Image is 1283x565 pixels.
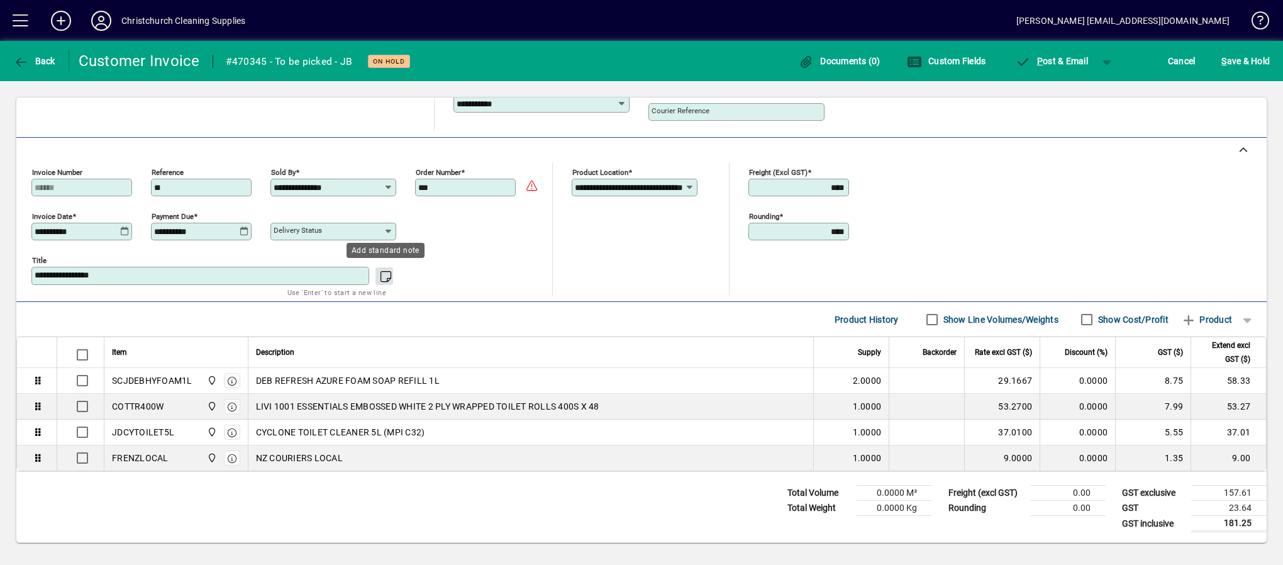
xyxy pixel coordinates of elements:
div: 9.0000 [972,452,1032,464]
mat-label: Rounding [749,212,779,221]
button: Cancel [1165,50,1199,72]
td: 8.75 [1115,368,1191,394]
span: Description [256,345,294,359]
span: Discount (%) [1065,345,1108,359]
span: Back [13,56,55,66]
mat-label: Title [32,256,47,265]
td: Rounding [942,501,1030,516]
button: Product History [830,308,904,331]
button: Save & Hold [1218,50,1273,72]
td: 1.35 [1115,445,1191,471]
div: FRENZLOCAL [112,452,169,464]
td: GST [1116,501,1191,516]
mat-label: Delivery status [274,226,322,235]
td: 0.0000 [1040,445,1115,471]
span: Christchurch Cleaning Supplies Ltd [204,374,218,388]
div: Christchurch Cleaning Supplies [121,11,245,31]
div: 53.2700 [972,400,1032,413]
mat-label: Freight (excl GST) [749,168,808,177]
span: Rate excl GST ($) [975,345,1032,359]
span: NZ COURIERS LOCAL [256,452,343,464]
td: 0.0000 [1040,394,1115,420]
div: [PERSON_NAME] [EMAIL_ADDRESS][DOMAIN_NAME] [1016,11,1230,31]
div: 29.1667 [972,374,1032,387]
td: Freight (excl GST) [942,486,1030,501]
td: 0.00 [1030,501,1106,516]
div: SCJDEBHYFOAM1L [112,374,192,387]
span: CYCLONE TOILET CLEANER 5L (MPI C32) [256,426,425,439]
span: Extend excl GST ($) [1199,338,1250,366]
mat-label: Courier Reference [652,106,709,115]
td: 7.99 [1115,394,1191,420]
button: Product [1175,308,1238,331]
td: 0.0000 [1040,368,1115,394]
td: 58.33 [1191,368,1266,394]
label: Show Line Volumes/Weights [941,313,1058,326]
td: Total Volume [781,486,857,501]
a: Knowledge Base [1242,3,1267,43]
span: Christchurch Cleaning Supplies Ltd [204,451,218,465]
span: LIVI 1001 ESSENTIALS EMBOSSED WHITE 2 PLY WRAPPED TOILET ROLLS 400S X 48 [256,400,599,413]
span: ost & Email [1015,56,1088,66]
mat-label: Reference [152,168,184,177]
span: Backorder [923,345,957,359]
span: S [1221,56,1226,66]
span: Christchurch Cleaning Supplies Ltd [204,425,218,439]
td: 0.0000 M³ [857,486,932,501]
div: 37.0100 [972,426,1032,439]
span: Item [112,345,127,359]
span: ave & Hold [1221,51,1270,71]
span: 2.0000 [853,374,882,387]
span: Custom Fields [907,56,986,66]
mat-hint: Use 'Enter' to start a new line [287,285,386,299]
div: Customer Invoice [79,51,200,71]
mat-label: Sold by [271,168,296,177]
span: DEB REFRESH AZURE FOAM SOAP REFILL 1L [256,374,440,387]
td: 181.25 [1191,516,1267,532]
span: Product History [835,310,899,330]
mat-label: Invoice number [32,168,82,177]
td: 9.00 [1191,445,1266,471]
span: P [1037,56,1043,66]
td: 5.55 [1115,420,1191,445]
button: Add [41,9,81,32]
span: Christchurch Cleaning Supplies Ltd [204,400,218,413]
td: 157.61 [1191,486,1267,501]
td: Total Weight [781,501,857,516]
div: Add standard note [347,243,425,258]
mat-label: Product location [572,168,628,177]
button: Documents (0) [796,50,884,72]
td: 23.64 [1191,501,1267,516]
div: #470345 - To be picked - JB [226,52,353,72]
button: Custom Fields [904,50,989,72]
span: 1.0000 [853,426,882,439]
span: Cancel [1168,51,1196,71]
span: Product [1181,310,1232,330]
span: On hold [373,57,405,65]
label: Show Cost/Profit [1096,313,1169,326]
span: Documents (0) [799,56,880,66]
span: GST ($) [1158,345,1183,359]
span: 1.0000 [853,452,882,464]
td: 53.27 [1191,394,1266,420]
button: Profile [81,9,121,32]
td: 37.01 [1191,420,1266,445]
td: 0.0000 [1040,420,1115,445]
td: 0.0000 Kg [857,501,932,516]
mat-label: Payment due [152,212,194,221]
button: Post & Email [1009,50,1094,72]
mat-label: Order number [416,168,461,177]
td: GST inclusive [1116,516,1191,532]
span: 1.0000 [853,400,882,413]
span: Supply [858,345,881,359]
div: COTTR400W [112,400,164,413]
td: 0.00 [1030,486,1106,501]
td: GST exclusive [1116,486,1191,501]
mat-label: Invoice date [32,212,72,221]
div: JDCYTOILET5L [112,426,174,439]
button: Back [10,50,58,72]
